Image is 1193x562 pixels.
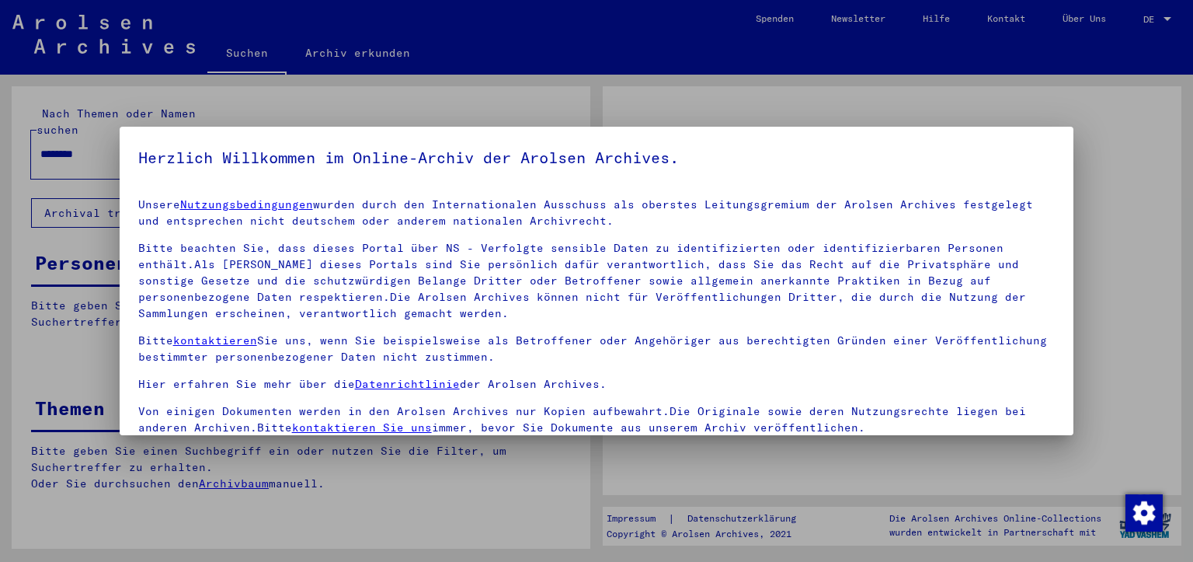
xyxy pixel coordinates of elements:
p: Unsere wurden durch den Internationalen Ausschuss als oberstes Leitungsgremium der Arolsen Archiv... [138,197,1056,229]
a: Nutzungsbedingungen [180,197,313,211]
a: kontaktieren [173,333,257,347]
a: Datenrichtlinie [355,377,460,391]
h5: Herzlich Willkommen im Online-Archiv der Arolsen Archives. [138,145,1056,170]
p: Hier erfahren Sie mehr über die der Arolsen Archives. [138,376,1056,393]
p: Von einigen Dokumenten werden in den Arolsen Archives nur Kopien aufbewahrt.Die Originale sowie d... [138,403,1056,436]
img: Zustimmung ändern [1125,494,1163,532]
a: kontaktieren Sie uns [292,421,432,435]
p: Bitte beachten Sie, dass dieses Portal über NS - Verfolgte sensible Daten zu identifizierten oder... [138,240,1056,322]
p: Bitte Sie uns, wenn Sie beispielsweise als Betroffener oder Angehöriger aus berechtigten Gründen ... [138,333,1056,365]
